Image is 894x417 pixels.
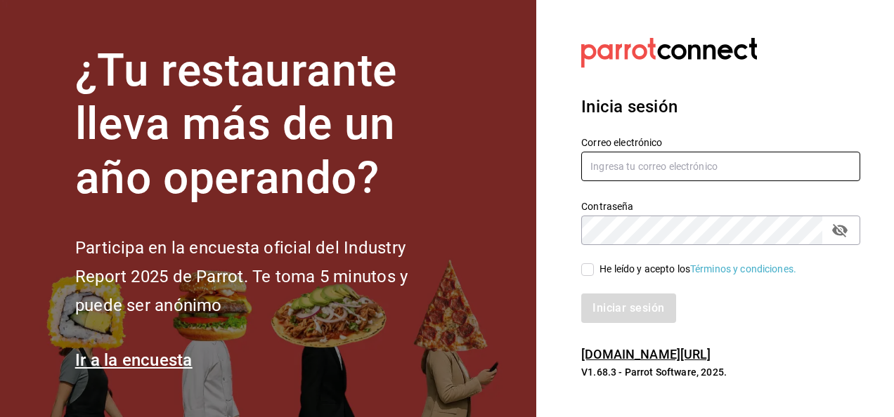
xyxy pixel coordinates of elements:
label: Contraseña [581,201,860,211]
button: passwordField [828,218,852,242]
a: Ir a la encuesta [75,350,193,370]
div: He leído y acepto los [600,262,796,277]
h3: Inicia sesión [581,94,860,119]
label: Correo electrónico [581,137,860,147]
a: [DOMAIN_NAME][URL] [581,347,711,362]
p: V1.68.3 - Parrot Software, 2025. [581,365,860,379]
a: Términos y condiciones. [690,263,796,274]
input: Ingresa tu correo electrónico [581,152,860,181]
h2: Participa en la encuesta oficial del Industry Report 2025 de Parrot. Te toma 5 minutos y puede se... [75,234,455,319]
h1: ¿Tu restaurante lleva más de un año operando? [75,44,455,206]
